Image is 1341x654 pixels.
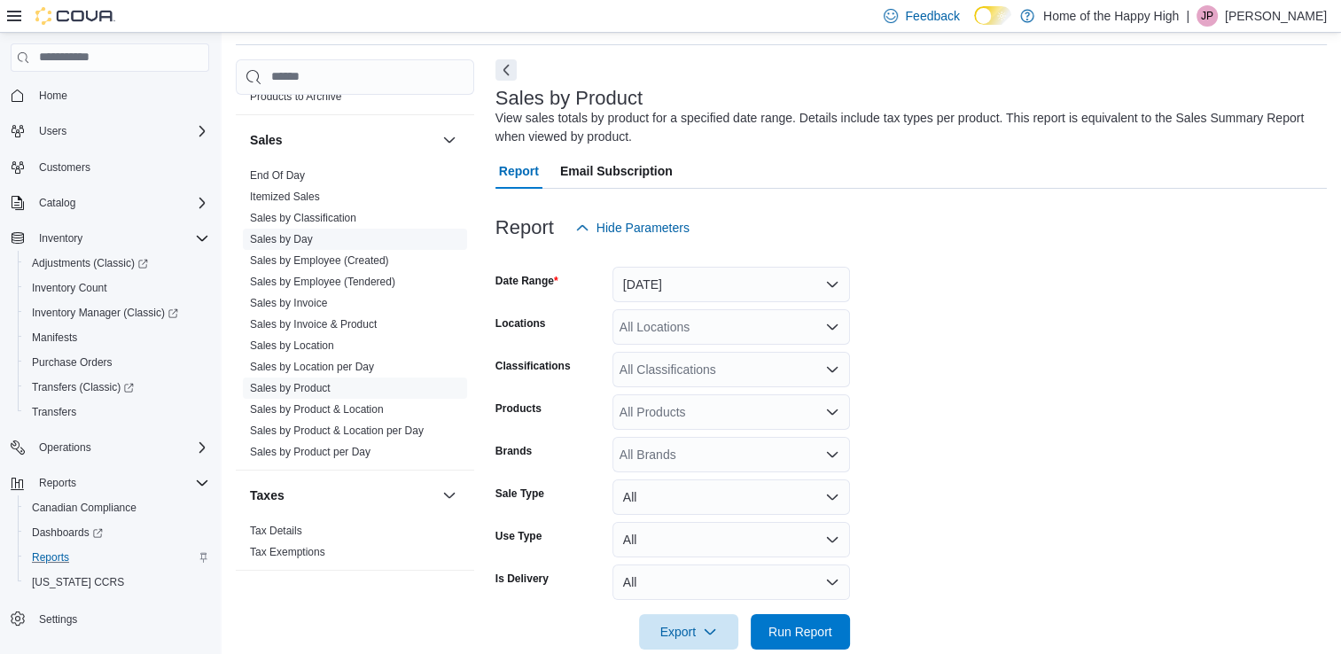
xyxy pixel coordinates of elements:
a: Settings [32,609,84,630]
span: Customers [32,156,209,178]
label: Sale Type [495,487,544,501]
div: View sales totals by product for a specified date range. Details include tax types per product. T... [495,109,1318,146]
span: Manifests [32,331,77,345]
span: Sales by Invoice & Product [250,317,377,331]
a: Sales by Invoice [250,297,327,309]
button: Operations [4,435,216,460]
div: Taxes [236,520,474,570]
span: Feedback [905,7,959,25]
span: Reports [39,476,76,490]
a: Inventory Count [25,277,114,299]
span: Operations [39,440,91,455]
a: Sales by Invoice & Product [250,318,377,331]
span: Sales by Employee (Created) [250,253,389,268]
a: Dashboards [18,520,216,545]
button: Transfers [18,400,216,424]
button: All [612,522,850,557]
a: Adjustments (Classic) [18,251,216,276]
button: Operations [32,437,98,458]
a: Products to Archive [250,90,341,103]
h3: Report [495,217,554,238]
span: Adjustments (Classic) [32,256,148,270]
button: Reports [18,545,216,570]
span: Reports [32,472,209,494]
span: Inventory [39,231,82,245]
span: Home [32,84,209,106]
span: Dark Mode [974,25,975,26]
span: Tax Exemptions [250,545,325,559]
span: Itemized Sales [250,190,320,204]
h3: Sales by Product [495,88,643,109]
label: Classifications [495,359,571,373]
a: Inventory Manager (Classic) [25,302,185,323]
a: Sales by Product & Location per Day [250,424,424,437]
span: Inventory [32,228,209,249]
a: Sales by Day [250,233,313,245]
span: Settings [32,607,209,629]
button: Open list of options [825,448,839,462]
a: Customers [32,157,97,178]
span: Manifests [25,327,209,348]
button: Catalog [4,191,216,215]
button: Next [495,59,517,81]
p: Home of the Happy High [1043,5,1179,27]
button: Inventory Count [18,276,216,300]
button: Canadian Compliance [18,495,216,520]
button: Sales [250,131,435,149]
button: Taxes [250,487,435,504]
span: Canadian Compliance [25,497,209,518]
a: [US_STATE] CCRS [25,572,131,593]
label: Date Range [495,274,558,288]
span: Email Subscription [560,153,673,189]
a: Transfers [25,401,83,423]
button: Inventory [4,226,216,251]
span: End Of Day [250,168,305,183]
span: Reports [25,547,209,568]
button: Export [639,614,738,650]
button: Home [4,82,216,108]
img: Cova [35,7,115,25]
span: JP [1201,5,1213,27]
a: Canadian Compliance [25,497,144,518]
button: Catalog [32,192,82,214]
span: Home [39,89,67,103]
span: Inventory Manager (Classic) [32,306,178,320]
label: Locations [495,316,546,331]
span: Report [499,153,539,189]
button: All [612,564,850,600]
label: Use Type [495,529,542,543]
button: Customers [4,154,216,180]
div: Sales [236,165,474,470]
span: Inventory Count [25,277,209,299]
span: Purchase Orders [32,355,113,370]
span: Sales by Product & Location [250,402,384,417]
span: Sales by Classification [250,211,356,225]
a: Manifests [25,327,84,348]
button: Inventory [32,228,90,249]
span: Dashboards [32,526,103,540]
label: Is Delivery [495,572,549,586]
span: Catalog [32,192,209,214]
span: Washington CCRS [25,572,209,593]
a: Sales by Location [250,339,334,352]
button: All [612,479,850,515]
button: Users [4,119,216,144]
span: Adjustments (Classic) [25,253,209,274]
a: End Of Day [250,169,305,182]
a: Sales by Employee (Created) [250,254,389,267]
a: Tax Details [250,525,302,537]
span: Users [39,124,66,138]
button: Open list of options [825,320,839,334]
button: Reports [4,471,216,495]
span: Transfers (Classic) [25,377,209,398]
span: Operations [32,437,209,458]
button: Open list of options [825,405,839,419]
span: Sales by Invoice [250,296,327,310]
span: Users [32,121,209,142]
div: Jordan Prasad [1197,5,1218,27]
button: Purchase Orders [18,350,216,375]
span: Inventory Count [32,281,107,295]
a: Sales by Product per Day [250,446,370,458]
span: Transfers [32,405,76,419]
button: Manifests [18,325,216,350]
